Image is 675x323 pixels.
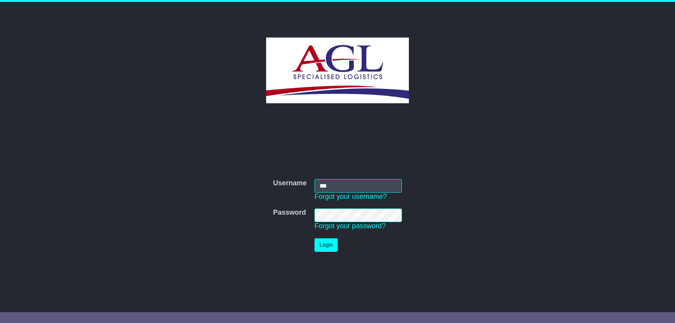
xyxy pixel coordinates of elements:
[314,238,338,252] button: Login
[273,179,307,188] label: Username
[314,193,387,200] a: Forgot your username?
[314,222,386,230] a: Forgot your password?
[266,38,409,103] img: AGL SPECIALISED LOGISTICS
[273,208,306,217] label: Password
